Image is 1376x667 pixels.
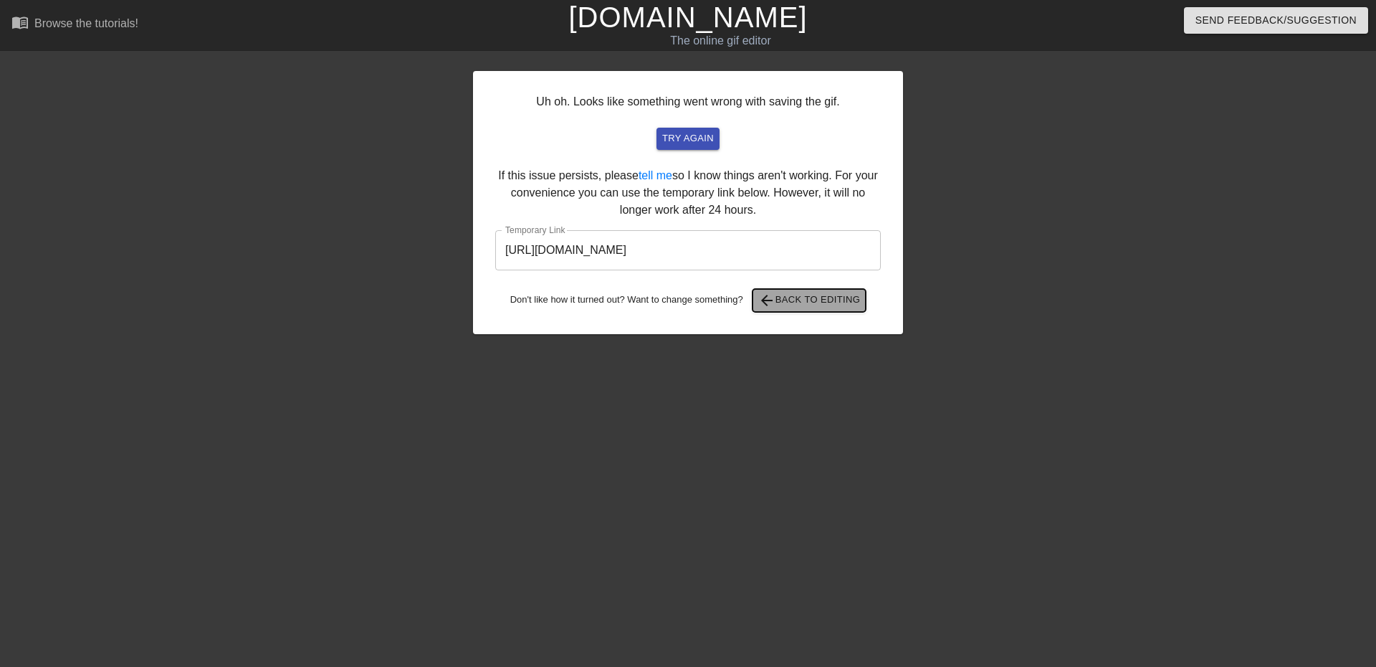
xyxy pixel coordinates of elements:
a: Browse the tutorials! [11,14,138,36]
div: Don't like how it turned out? Want to change something? [495,289,881,312]
span: Send Feedback/Suggestion [1195,11,1357,29]
span: menu_book [11,14,29,31]
div: Browse the tutorials! [34,17,138,29]
input: bare [495,230,881,270]
a: [DOMAIN_NAME] [568,1,807,33]
div: Uh oh. Looks like something went wrong with saving the gif. If this issue persists, please so I k... [473,71,903,334]
span: try again [662,131,714,147]
span: arrow_back [758,292,775,309]
span: Back to Editing [758,292,861,309]
a: tell me [639,169,672,181]
button: try again [656,128,720,150]
button: Send Feedback/Suggestion [1184,7,1368,34]
button: Back to Editing [752,289,866,312]
div: The online gif editor [466,32,975,49]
